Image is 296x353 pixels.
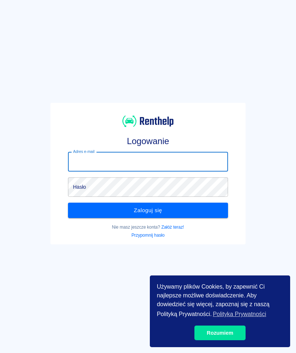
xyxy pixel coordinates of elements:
[161,225,184,230] a: Załóż teraz!
[73,149,94,154] label: Adres e-mail
[68,224,228,230] p: Nie masz jeszcze konta?
[150,275,290,347] div: cookieconsent
[122,114,174,128] img: Renthelp logo
[68,136,228,146] h3: Logowanie
[194,326,246,340] a: dismiss cookie message
[157,282,283,320] span: Używamy plików Cookies, by zapewnić Ci najlepsze możliwe doświadczenie. Aby dowiedzieć się więcej...
[212,309,267,320] a: learn more about cookies
[68,203,228,218] button: Zaloguj się
[132,233,165,238] a: Przypomnij hasło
